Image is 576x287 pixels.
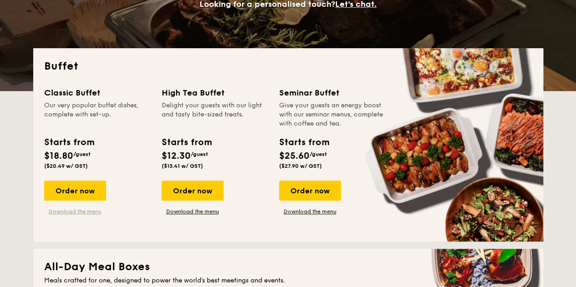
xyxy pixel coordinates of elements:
div: Classic Buffet [44,86,151,99]
div: Order now [44,181,106,201]
a: Download the menu [44,208,106,215]
div: Our very popular buffet dishes, complete with set-up. [44,101,151,128]
a: Download the menu [162,208,224,215]
div: High Tea Buffet [162,86,268,99]
h2: All-Day Meal Boxes [44,260,532,274]
div: Seminar Buffet [279,86,386,99]
span: $25.60 [279,151,310,161]
span: /guest [73,151,91,157]
div: Starts from [279,136,329,149]
div: Starts from [162,136,211,149]
a: Download the menu [279,208,341,215]
span: ($13.41 w/ GST) [162,163,203,169]
div: Order now [279,181,341,201]
span: ($20.49 w/ GST) [44,163,88,169]
div: Give your guests an energy boost with our seminar menus, complete with coffee and tea. [279,101,386,128]
div: Starts from [44,136,94,149]
span: /guest [191,151,208,157]
span: ($27.90 w/ GST) [279,163,322,169]
div: Delight your guests with our light and tasty bite-sized treats. [162,101,268,128]
h2: Buffet [44,59,532,74]
div: Order now [162,181,224,201]
span: $12.30 [162,151,191,161]
div: Meals crafted for one, designed to power the world's best meetings and events. [44,276,532,285]
span: /guest [310,151,327,157]
span: $18.80 [44,151,73,161]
